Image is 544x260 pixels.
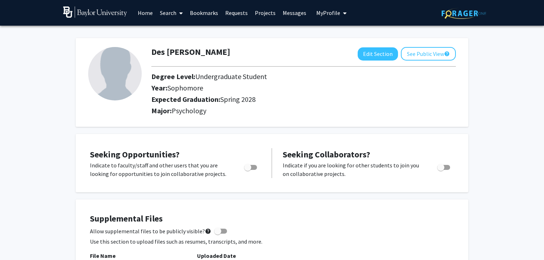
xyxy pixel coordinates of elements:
span: Seeking Collaborators? [283,149,370,160]
button: See Public View [401,47,456,61]
b: File Name [90,252,116,259]
mat-icon: help [444,50,450,58]
h1: Des [PERSON_NAME] [151,47,230,57]
a: Home [134,0,156,25]
h2: Expected Graduation: [151,95,444,104]
iframe: Chat [5,228,30,255]
div: Toggle [434,161,454,172]
a: Messages [279,0,310,25]
mat-icon: help [205,227,211,235]
b: Uploaded Date [197,252,236,259]
span: Psychology [172,106,206,115]
img: Profile Picture [88,47,142,100]
h2: Year: [151,84,444,92]
span: My Profile [316,9,340,16]
a: Requests [222,0,251,25]
button: Edit Section [358,47,398,61]
p: Indicate to faculty/staff and other users that you are looking for opportunities to join collabor... [90,161,231,178]
h4: Supplemental Files [90,214,454,224]
span: Spring 2028 [220,95,256,104]
span: Undergraduate Student [195,72,267,81]
h2: Major: [151,106,456,115]
div: Toggle [241,161,261,172]
a: Bookmarks [186,0,222,25]
a: Search [156,0,186,25]
p: Indicate if you are looking for other students to join you on collaborative projects. [283,161,424,178]
img: Baylor University Logo [63,6,127,18]
a: Projects [251,0,279,25]
span: Seeking Opportunities? [90,149,180,160]
span: Allow supplemental files to be publicly visible? [90,227,211,235]
h2: Degree Level: [151,72,444,81]
p: Use this section to upload files such as resumes, transcripts, and more. [90,237,454,246]
span: Sophomore [167,83,203,92]
img: ForagerOne Logo [442,8,486,19]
